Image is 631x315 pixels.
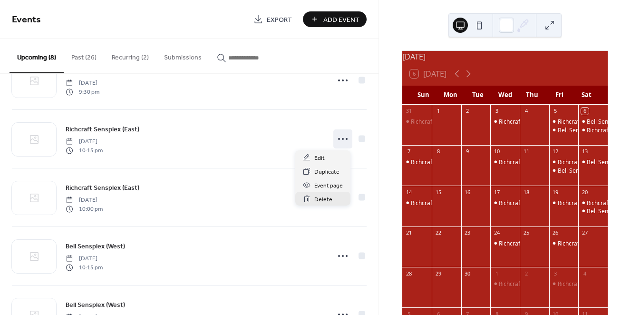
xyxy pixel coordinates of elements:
span: Events [12,10,41,29]
span: 10:15 pm [66,263,103,272]
div: 14 [405,188,412,196]
div: Richcraft Sensplex (East) [499,239,564,247]
div: Richcraft Sensplex (East) [490,280,520,288]
button: Submissions [156,39,209,72]
span: Richcraft Sensplex (East) [66,183,139,193]
div: Bell Sensplex (West) [558,167,612,175]
div: Bell Sensplex (West) [578,207,608,215]
div: 4 [523,108,530,115]
div: Bell Sensplex (West) [549,126,579,134]
span: Richcraft Sensplex (East) [66,125,139,135]
div: Thu [519,86,546,105]
div: 23 [464,229,471,236]
div: 12 [552,148,559,155]
div: Richcraft Sensplex (East) [558,118,623,126]
div: 8 [435,148,442,155]
span: [DATE] [66,255,103,263]
div: Richcraft Sensplex (East) [549,158,579,166]
div: 2 [523,270,530,277]
div: Richcraft Sensplex (East) [499,199,564,207]
a: Richcraft Sensplex (East) [66,182,139,193]
div: Richcraft Sensplex (East) [490,199,520,207]
span: Bell Sensplex (West) [66,242,125,252]
span: 10:15 pm [66,146,103,155]
button: Upcoming (8) [10,39,64,73]
div: 3 [552,270,559,277]
div: Richcraft Sensplex (East) [499,280,564,288]
div: Bell Sensplex (West) [578,118,608,126]
div: 27 [581,229,588,236]
div: Richcraft Sensplex (East) [490,158,520,166]
span: 10:00 pm [66,205,103,213]
div: Mon [437,86,464,105]
div: 21 [405,229,412,236]
div: Sat [573,86,600,105]
div: Richcraft Sensplex (East) [549,280,579,288]
div: 11 [523,148,530,155]
span: 9:30 pm [66,88,99,96]
div: 16 [464,188,471,196]
div: 25 [523,229,530,236]
span: [DATE] [66,138,103,146]
div: 15 [435,188,442,196]
div: 1 [435,108,442,115]
div: Richcraft Sensplex (East) [402,118,432,126]
div: 5 [552,108,559,115]
div: 6 [581,108,588,115]
span: Add Event [323,15,359,25]
button: Past (26) [64,39,104,72]
div: Richcraft Sensplex (East) [402,158,432,166]
div: Wed [492,86,519,105]
a: Bell Sensplex (West) [66,299,125,310]
button: Add Event [303,11,367,27]
div: 17 [493,188,500,196]
div: 1 [493,270,500,277]
div: Richcraft Sensplex (East) [490,118,520,126]
div: 19 [552,188,559,196]
div: 9 [464,148,471,155]
span: Edit [314,153,325,163]
div: 29 [435,270,442,277]
div: 22 [435,229,442,236]
div: 31 [405,108,412,115]
div: 13 [581,148,588,155]
div: 10 [493,148,500,155]
button: Recurring (2) [104,39,156,72]
div: Richcraft Sensplex (East) [578,199,608,207]
span: Event page [314,181,343,191]
div: Fri [546,86,573,105]
div: 3 [493,108,500,115]
div: Richcraft Sensplex (East) [558,158,623,166]
div: Richcraft Sensplex (East) [402,199,432,207]
div: 4 [581,270,588,277]
div: Richcraft Sensplex (East) [411,158,476,166]
div: [DATE] [402,51,608,62]
a: Richcraft Sensplex (East) [66,124,139,135]
div: 30 [464,270,471,277]
div: Richcraft Sensplex (East) [558,199,623,207]
div: Richcraft Sensplex (East) [499,158,564,166]
div: Bell Sensplex (West) [549,167,579,175]
div: Bell Sensplex (West) [578,158,608,166]
div: Richcraft Sensplex (East) [558,280,623,288]
div: Richcraft Sensplex (East) [411,118,476,126]
span: Bell Sensplex (West) [66,300,125,310]
div: Richcraft Sensplex (East) [499,118,564,126]
span: Export [267,15,292,25]
div: Sun [410,86,437,105]
div: Richcraft Sensplex (East) [490,239,520,247]
div: Richcraft Sensplex (East) [549,199,579,207]
div: 28 [405,270,412,277]
a: Export [246,11,299,27]
div: 24 [493,229,500,236]
div: 2 [464,108,471,115]
div: Tue [464,86,491,105]
div: Bell Sensplex (West) [558,126,612,134]
div: Richcraft Sensplex (East) [578,126,608,134]
div: Richcraft Sensplex (East) [411,199,476,207]
div: Richcraft Sensplex (East) [558,239,623,247]
span: Duplicate [314,167,340,177]
span: [DATE] [66,196,103,205]
div: Richcraft Sensplex (East) [549,118,579,126]
div: Richcraft Sensplex (East) [549,239,579,247]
